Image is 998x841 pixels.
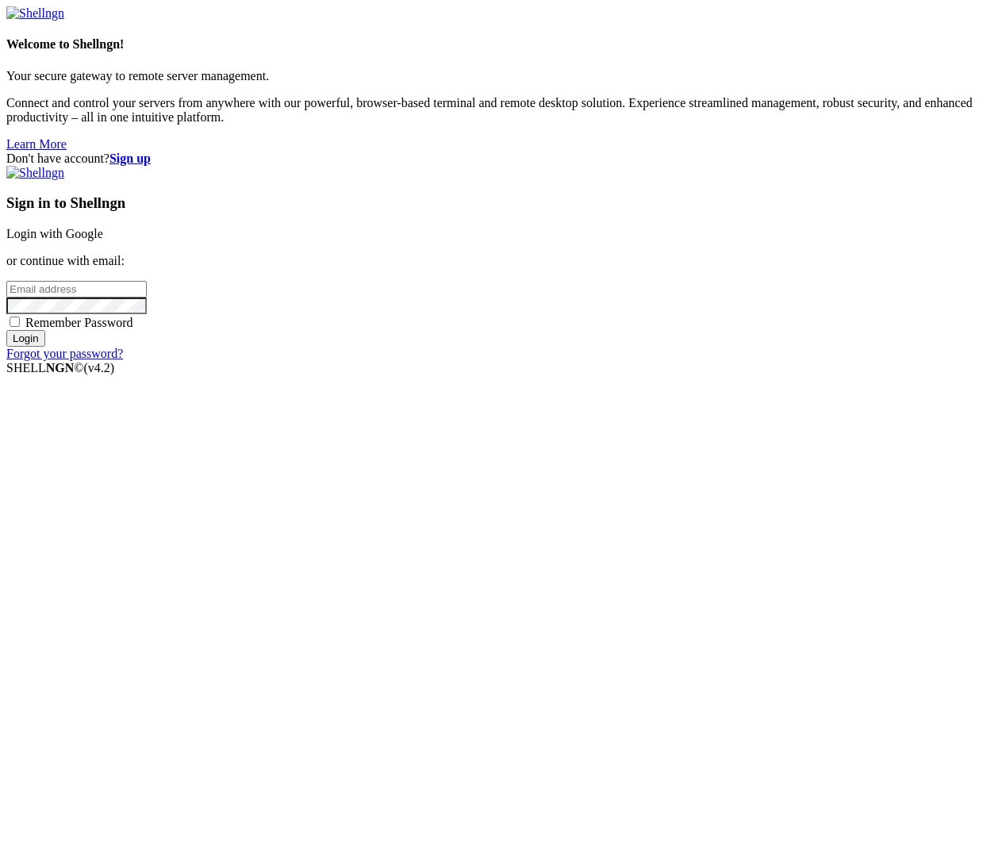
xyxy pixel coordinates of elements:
[84,361,115,374] span: 4.2.0
[6,152,992,166] div: Don't have account?
[6,194,992,212] h3: Sign in to Shellngn
[10,317,20,327] input: Remember Password
[109,152,151,165] a: Sign up
[6,330,45,347] input: Login
[6,6,64,21] img: Shellngn
[6,254,992,268] p: or continue with email:
[6,227,103,240] a: Login with Google
[46,361,75,374] b: NGN
[6,281,147,298] input: Email address
[6,96,992,125] p: Connect and control your servers from anywhere with our powerful, browser-based terminal and remo...
[25,316,133,329] span: Remember Password
[6,361,114,374] span: SHELL ©
[6,137,67,151] a: Learn More
[6,166,64,180] img: Shellngn
[6,69,992,83] p: Your secure gateway to remote server management.
[6,37,992,52] h4: Welcome to Shellngn!
[6,347,123,360] a: Forgot your password?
